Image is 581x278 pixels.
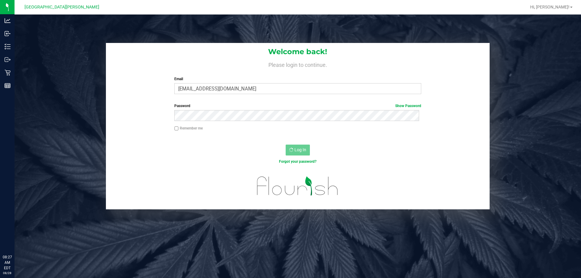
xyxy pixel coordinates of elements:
[294,147,306,152] span: Log In
[395,104,421,108] a: Show Password
[106,61,490,68] h4: Please login to continue.
[174,126,179,131] input: Remember me
[530,5,570,9] span: Hi, [PERSON_NAME]!
[25,5,99,10] span: [GEOGRAPHIC_DATA][PERSON_NAME]
[286,145,310,155] button: Log In
[3,254,12,271] p: 08:27 AM EDT
[5,31,11,37] inline-svg: Inbound
[174,126,203,131] label: Remember me
[5,44,11,50] inline-svg: Inventory
[5,70,11,76] inline-svg: Retail
[174,104,190,108] span: Password
[250,171,346,201] img: flourish_logo.svg
[5,18,11,24] inline-svg: Analytics
[106,48,490,56] h1: Welcome back!
[279,159,317,164] a: Forgot your password?
[174,76,421,82] label: Email
[5,83,11,89] inline-svg: Reports
[5,57,11,63] inline-svg: Outbound
[3,271,12,275] p: 08/28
